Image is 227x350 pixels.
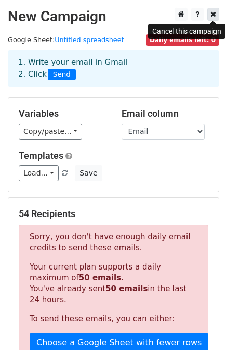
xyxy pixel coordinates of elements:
[10,57,217,80] div: 1. Write your email in Gmail 2. Click
[19,124,82,140] a: Copy/paste...
[122,108,209,119] h5: Email column
[105,284,148,293] strong: 50 emails
[148,24,225,39] div: Cancel this campaign
[175,300,227,350] iframe: Chat Widget
[8,8,219,25] h2: New Campaign
[75,165,102,181] button: Save
[48,69,76,81] span: Send
[30,232,197,253] p: Sorry, you don't have enough daily email credits to send these emails.
[146,34,219,46] span: Daily emails left: 0
[79,273,121,282] strong: 50 emails
[146,36,219,44] a: Daily emails left: 0
[55,36,124,44] a: Untitled spreadsheet
[19,208,208,220] h5: 54 Recipients
[19,150,63,161] a: Templates
[19,108,106,119] h5: Variables
[8,36,124,44] small: Google Sheet:
[30,262,197,305] p: Your current plan supports a daily maximum of . You've already sent in the last 24 hours.
[19,165,59,181] a: Load...
[30,314,197,325] p: To send these emails, you can either:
